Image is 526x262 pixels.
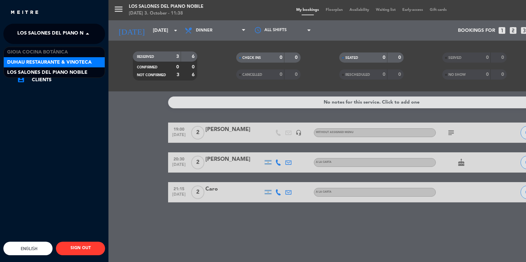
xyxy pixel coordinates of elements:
[17,76,105,84] a: account_boxClients
[56,242,105,255] button: SIGN OUT
[7,59,92,66] span: Duhau Restaurante & Vinoteca
[17,27,98,41] span: Los Salones del Piano Nobile
[17,75,25,83] i: account_box
[19,246,37,251] span: English
[10,10,39,15] img: MEITRE
[7,69,87,77] span: Los Salones del Piano Nobile
[7,48,68,56] span: Gioia Cocina Botánica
